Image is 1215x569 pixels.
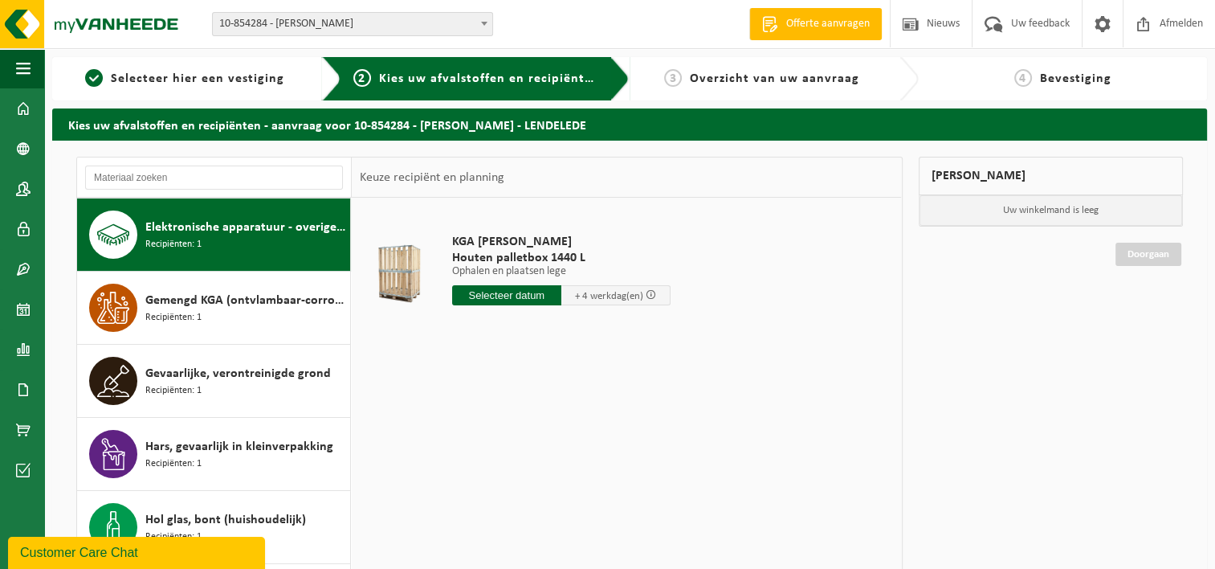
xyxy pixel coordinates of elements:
span: Recipiënten: 1 [145,237,202,252]
span: Selecteer hier een vestiging [111,72,284,85]
span: Hars, gevaarlijk in kleinverpakking [145,437,333,456]
span: Kies uw afvalstoffen en recipiënten [379,72,600,85]
a: Doorgaan [1115,243,1181,266]
span: Recipiënten: 1 [145,383,202,399]
span: KGA [PERSON_NAME] [452,234,671,250]
input: Selecteer datum [452,285,561,305]
button: Elektronische apparatuur - overige (OVE) Recipiënten: 1 [77,199,351,272]
p: Ophalen en plaatsen lege [452,266,671,277]
span: 1 [85,69,103,87]
span: 10-854284 - ELIA LENDELEDE - LENDELEDE [212,12,493,36]
div: [PERSON_NAME] [919,157,1184,195]
span: 10-854284 - ELIA LENDELEDE - LENDELEDE [213,13,492,35]
button: Hars, gevaarlijk in kleinverpakking Recipiënten: 1 [77,418,351,491]
span: Bevestiging [1040,72,1111,85]
span: Elektronische apparatuur - overige (OVE) [145,218,346,237]
span: Gemengd KGA (ontvlambaar-corrosief) [145,291,346,310]
p: Uw winkelmand is leeg [919,195,1183,226]
button: Hol glas, bont (huishoudelijk) Recipiënten: 1 [77,491,351,564]
span: 3 [664,69,682,87]
a: 1Selecteer hier een vestiging [60,69,309,88]
span: Overzicht van uw aanvraag [690,72,859,85]
span: Houten palletbox 1440 L [452,250,671,266]
iframe: chat widget [8,534,268,569]
span: + 4 werkdag(en) [575,291,643,301]
span: Recipiënten: 1 [145,310,202,325]
span: 4 [1014,69,1032,87]
span: Gevaarlijke, verontreinigde grond [145,364,331,383]
input: Materiaal zoeken [85,166,343,190]
span: Recipiënten: 1 [145,456,202,472]
span: Hol glas, bont (huishoudelijk) [145,510,306,530]
span: Offerte aanvragen [782,16,874,32]
button: Gemengd KGA (ontvlambaar-corrosief) Recipiënten: 1 [77,272,351,345]
button: Gevaarlijke, verontreinigde grond Recipiënten: 1 [77,345,351,418]
h2: Kies uw afvalstoffen en recipiënten - aanvraag voor 10-854284 - [PERSON_NAME] - LENDELEDE [52,108,1207,140]
span: Recipiënten: 1 [145,530,202,545]
a: Offerte aanvragen [749,8,882,40]
span: 2 [353,69,371,87]
div: Keuze recipiënt en planning [352,158,512,198]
